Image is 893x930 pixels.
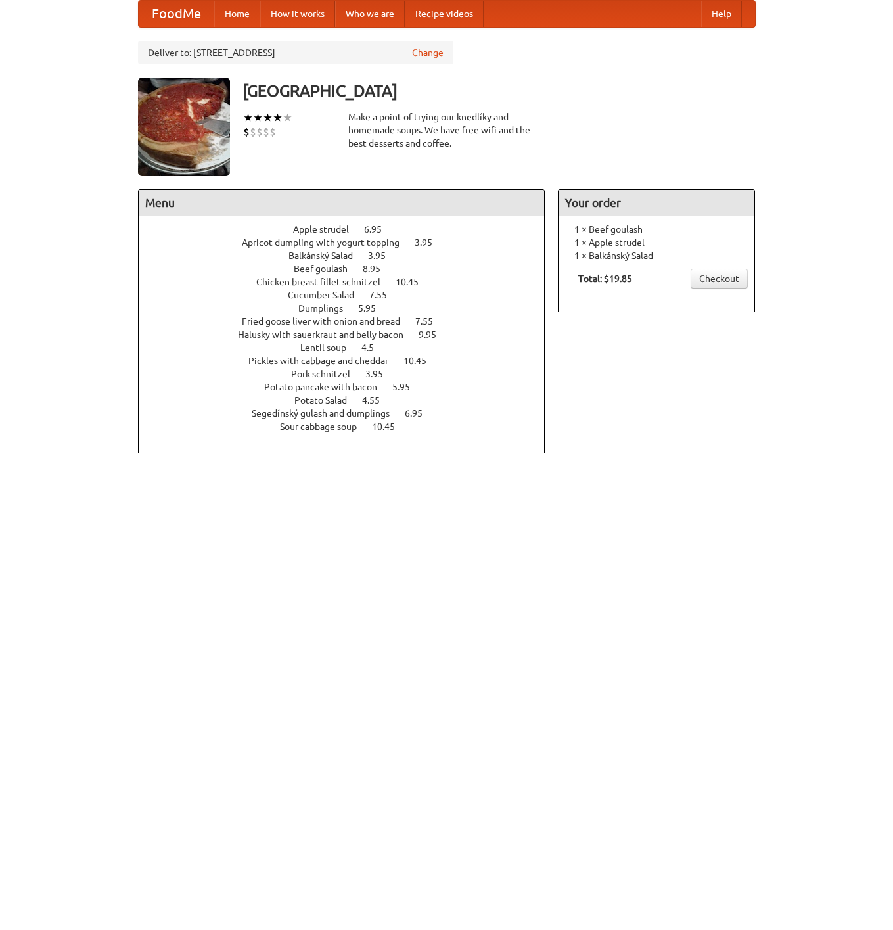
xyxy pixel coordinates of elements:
[559,190,754,216] h4: Your order
[701,1,742,27] a: Help
[243,78,756,104] h3: [GEOGRAPHIC_DATA]
[288,250,410,261] a: Balkánský Salad 3.95
[264,382,390,392] span: Potato pancake with bacon
[361,342,387,353] span: 4.5
[368,250,399,261] span: 3.95
[405,1,484,27] a: Recipe videos
[242,316,413,327] span: Fried goose liver with onion and bread
[362,395,393,406] span: 4.55
[248,356,451,366] a: Pickles with cabbage and cheddar 10.45
[565,249,748,262] li: 1 × Balkánský Salad
[250,125,256,139] li: $
[419,329,449,340] span: 9.95
[293,224,362,235] span: Apple strudel
[294,395,360,406] span: Potato Salad
[369,290,400,300] span: 7.55
[138,78,230,176] img: angular.jpg
[260,1,335,27] a: How it works
[248,356,401,366] span: Pickles with cabbage and cheddar
[243,110,253,125] li: ★
[243,125,250,139] li: $
[565,223,748,236] li: 1 × Beef goulash
[291,369,407,379] a: Pork schnitzel 3.95
[293,224,406,235] a: Apple strudel 6.95
[280,421,419,432] a: Sour cabbage soup 10.45
[364,224,395,235] span: 6.95
[396,277,432,287] span: 10.45
[273,110,283,125] li: ★
[139,1,214,27] a: FoodMe
[578,273,632,284] b: Total: $19.85
[288,290,411,300] a: Cucumber Salad 7.55
[269,125,276,139] li: $
[242,237,457,248] a: Apricot dumpling with yogurt topping 3.95
[294,264,405,274] a: Beef goulash 8.95
[288,250,366,261] span: Balkánský Salad
[365,369,396,379] span: 3.95
[139,190,545,216] h4: Menu
[405,408,436,419] span: 6.95
[252,408,403,419] span: Segedínský gulash and dumplings
[280,421,370,432] span: Sour cabbage soup
[288,290,367,300] span: Cucumber Salad
[242,237,413,248] span: Apricot dumpling with yogurt topping
[412,46,444,59] a: Change
[264,382,434,392] a: Potato pancake with bacon 5.95
[415,316,446,327] span: 7.55
[256,125,263,139] li: $
[363,264,394,274] span: 8.95
[348,110,545,150] div: Make a point of trying our knedlíky and homemade soups. We have free wifi and the best desserts a...
[291,369,363,379] span: Pork schnitzel
[298,303,356,314] span: Dumplings
[300,342,398,353] a: Lentil soup 4.5
[403,356,440,366] span: 10.45
[253,110,263,125] li: ★
[294,264,361,274] span: Beef goulash
[256,277,394,287] span: Chicken breast fillet schnitzel
[300,342,359,353] span: Lentil soup
[565,236,748,249] li: 1 × Apple strudel
[238,329,461,340] a: Halusky with sauerkraut and belly bacon 9.95
[335,1,405,27] a: Who we are
[392,382,423,392] span: 5.95
[283,110,292,125] li: ★
[298,303,400,314] a: Dumplings 5.95
[242,316,457,327] a: Fried goose liver with onion and bread 7.55
[252,408,447,419] a: Segedínský gulash and dumplings 6.95
[358,303,389,314] span: 5.95
[256,277,443,287] a: Chicken breast fillet schnitzel 10.45
[138,41,453,64] div: Deliver to: [STREET_ADDRESS]
[214,1,260,27] a: Home
[263,110,273,125] li: ★
[372,421,408,432] span: 10.45
[415,237,446,248] span: 3.95
[691,269,748,289] a: Checkout
[263,125,269,139] li: $
[238,329,417,340] span: Halusky with sauerkraut and belly bacon
[294,395,404,406] a: Potato Salad 4.55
